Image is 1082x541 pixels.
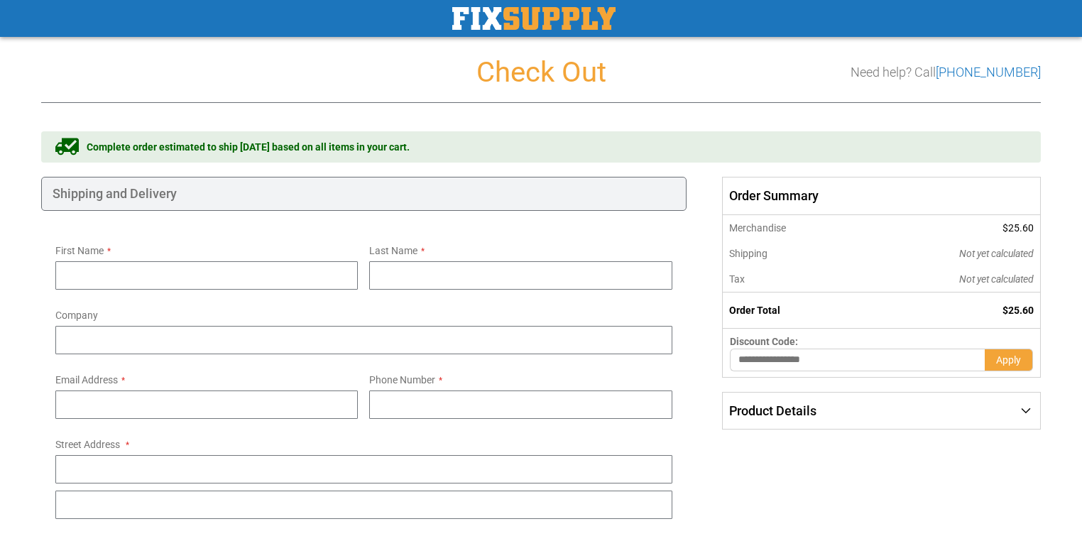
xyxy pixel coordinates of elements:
[87,140,410,154] span: Complete order estimated to ship [DATE] based on all items in your cart.
[1002,222,1034,234] span: $25.60
[959,248,1034,259] span: Not yet calculated
[985,349,1033,371] button: Apply
[722,177,1041,215] span: Order Summary
[959,273,1034,285] span: Not yet calculated
[41,177,687,211] div: Shipping and Delivery
[1002,305,1034,316] span: $25.60
[729,305,780,316] strong: Order Total
[722,215,863,241] th: Merchandise
[729,403,816,418] span: Product Details
[369,374,435,386] span: Phone Number
[41,57,1041,88] h1: Check Out
[452,7,616,30] img: Fix Industrial Supply
[996,354,1021,366] span: Apply
[452,7,616,30] a: store logo
[55,310,98,321] span: Company
[55,374,118,386] span: Email Address
[729,248,767,259] span: Shipping
[55,245,104,256] span: First Name
[55,439,120,450] span: Street Address
[369,245,417,256] span: Last Name
[722,266,863,293] th: Tax
[851,65,1041,80] h3: Need help? Call
[730,336,798,347] span: Discount Code:
[936,65,1041,80] a: [PHONE_NUMBER]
